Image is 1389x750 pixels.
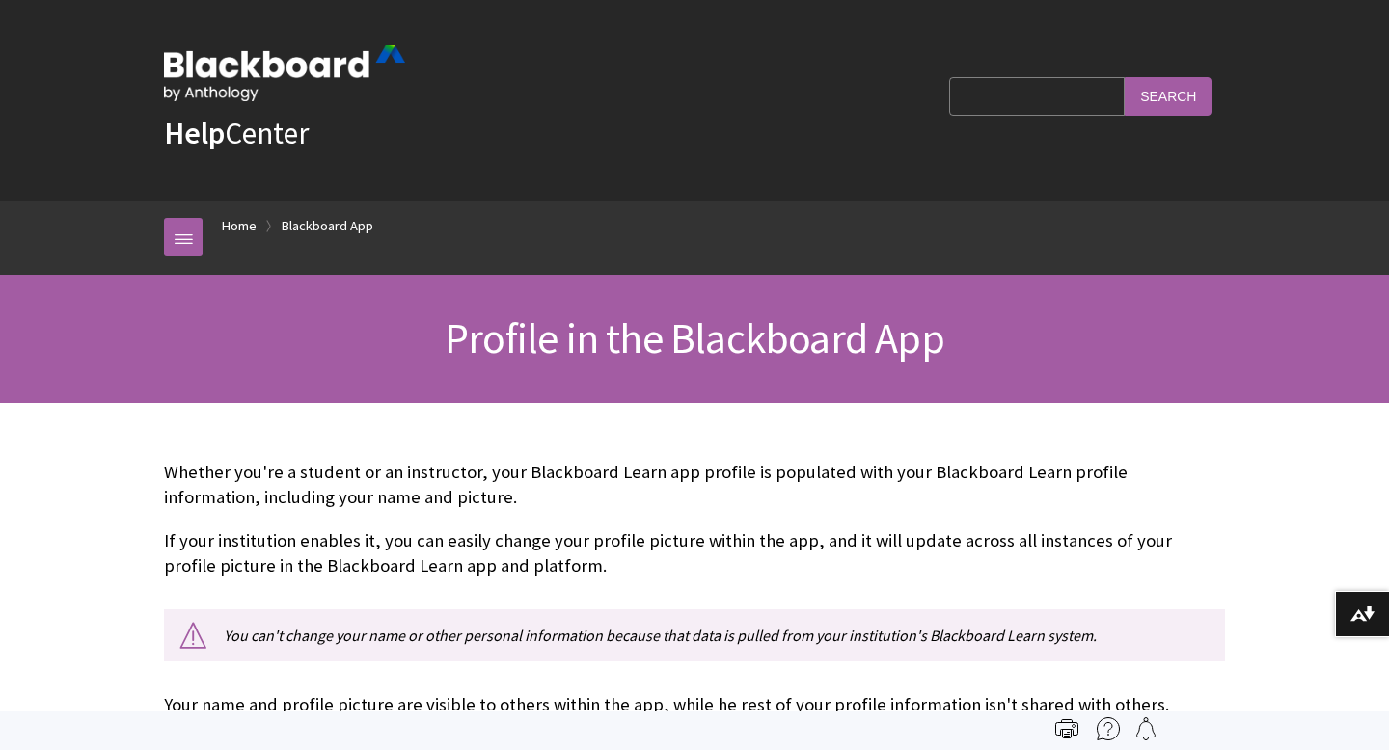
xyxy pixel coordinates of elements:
input: Search [1125,77,1212,115]
p: If your institution enables it, you can easily change your profile picture within the app, and it... [164,528,1225,578]
p: You can't change your name or other personal information because that data is pulled from your in... [164,609,1225,661]
img: Print [1055,717,1078,740]
a: Home [222,214,257,238]
img: Blackboard by Anthology [164,45,405,101]
img: Follow this page [1134,717,1157,740]
span: Profile in the Blackboard App [445,311,944,364]
a: HelpCenter [164,114,309,152]
a: Blackboard App [282,214,373,238]
strong: Help [164,114,225,152]
p: Whether you're a student or an instructor, your Blackboard Learn app profile is populated with yo... [164,460,1225,510]
img: More help [1097,717,1120,740]
p: Your name and profile picture are visible to others within the app, while he rest of your profile... [164,692,1225,717]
